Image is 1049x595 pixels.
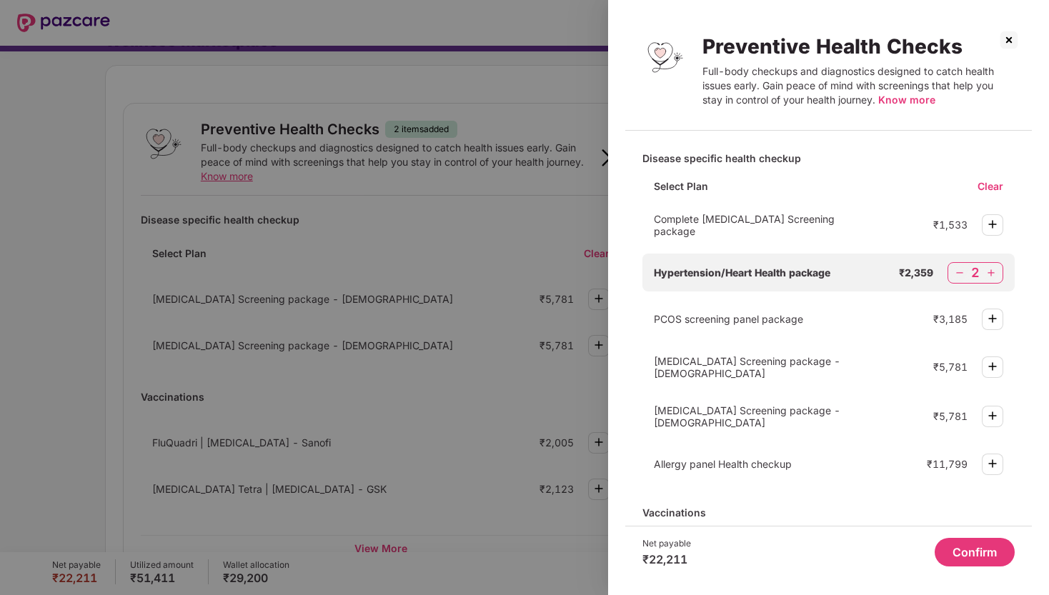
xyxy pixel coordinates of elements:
[933,361,968,373] div: ₹5,781
[654,458,792,470] span: Allergy panel Health checkup
[899,266,933,279] div: ₹2,359
[933,313,968,325] div: ₹3,185
[953,266,967,280] img: svg+xml;base64,PHN2ZyBpZD0iTWludXMtMzJ4MzIiIHhtbG5zPSJodHRwOi8vd3d3LnczLm9yZy8yMDAwL3N2ZyIgd2lkdG...
[933,410,968,422] div: ₹5,781
[642,34,688,80] img: Preventive Health Checks
[654,266,830,279] span: Hypertension/Heart Health package
[654,355,840,379] span: [MEDICAL_DATA] Screening package - [DEMOGRAPHIC_DATA]
[642,552,691,566] div: ₹22,211
[702,64,1015,107] div: Full-body checkups and diagnostics designed to catch health issues early. Gain peace of mind with...
[654,313,803,325] span: PCOS screening panel package
[642,146,1015,171] div: Disease specific health checkup
[984,216,1001,233] img: svg+xml;base64,PHN2ZyBpZD0iUGx1cy0zMngzMiIgeG1sbnM9Imh0dHA6Ly93d3cudzMub3JnLzIwMDAvc3ZnIiB3aWR0aD...
[927,458,968,470] div: ₹11,799
[935,538,1015,566] button: Confirm
[984,358,1001,375] img: svg+xml;base64,PHN2ZyBpZD0iUGx1cy0zMngzMiIgeG1sbnM9Imh0dHA6Ly93d3cudzMub3JnLzIwMDAvc3ZnIiB3aWR0aD...
[998,29,1020,51] img: svg+xml;base64,PHN2ZyBpZD0iQ3Jvc3MtMzJ4MzIiIHhtbG5zPSJodHRwOi8vd3d3LnczLm9yZy8yMDAwL3N2ZyIgd2lkdG...
[971,264,980,281] div: 2
[654,213,835,237] span: Complete [MEDICAL_DATA] Screening package
[984,310,1001,327] img: svg+xml;base64,PHN2ZyBpZD0iUGx1cy0zMngzMiIgeG1sbnM9Imh0dHA6Ly93d3cudzMub3JnLzIwMDAvc3ZnIiB3aWR0aD...
[984,407,1001,424] img: svg+xml;base64,PHN2ZyBpZD0iUGx1cy0zMngzMiIgeG1sbnM9Imh0dHA6Ly93d3cudzMub3JnLzIwMDAvc3ZnIiB3aWR0aD...
[654,404,840,429] span: [MEDICAL_DATA] Screening package - [DEMOGRAPHIC_DATA]
[878,94,935,106] span: Know more
[642,538,691,549] div: Net payable
[933,219,968,231] div: ₹1,533
[702,34,1015,59] div: Preventive Health Checks
[642,179,720,204] div: Select Plan
[978,179,1015,193] div: Clear
[984,455,1001,472] img: svg+xml;base64,PHN2ZyBpZD0iUGx1cy0zMngzMiIgeG1sbnM9Imh0dHA6Ly93d3cudzMub3JnLzIwMDAvc3ZnIiB3aWR0aD...
[642,500,1015,525] div: Vaccinations
[984,266,998,280] img: svg+xml;base64,PHN2ZyBpZD0iUGx1cy0zMngzMiIgeG1sbnM9Imh0dHA6Ly93d3cudzMub3JnLzIwMDAvc3ZnIiB3aWR0aD...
